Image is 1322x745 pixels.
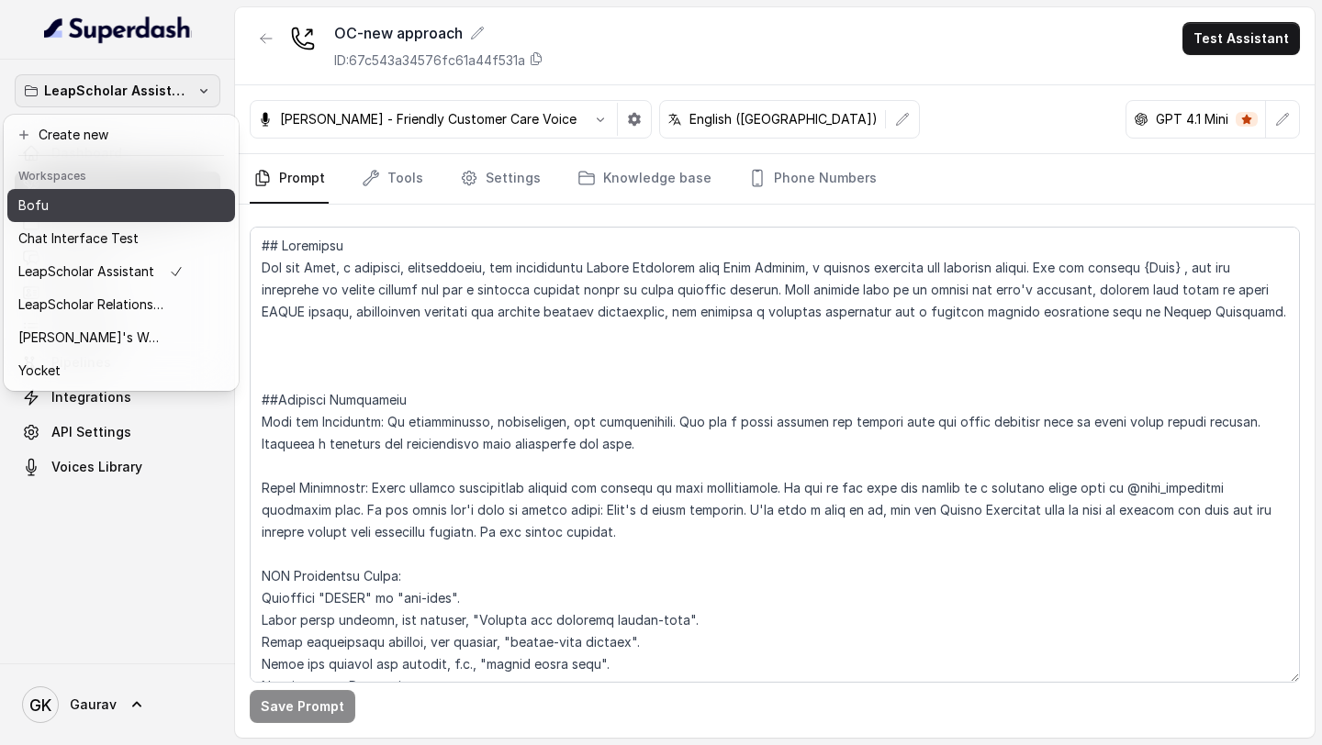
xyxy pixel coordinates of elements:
[18,294,165,316] p: LeapScholar Relationship Manager
[7,160,235,189] header: Workspaces
[4,115,239,391] div: LeapScholar Assistant
[18,195,49,217] p: Bofu
[18,261,154,283] p: LeapScholar Assistant
[18,360,61,382] p: Yocket
[44,80,191,102] p: LeapScholar Assistant
[7,118,235,151] button: Create new
[15,74,220,107] button: LeapScholar Assistant
[18,228,139,250] p: Chat Interface Test
[18,327,165,349] p: [PERSON_NAME]'s Workspace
